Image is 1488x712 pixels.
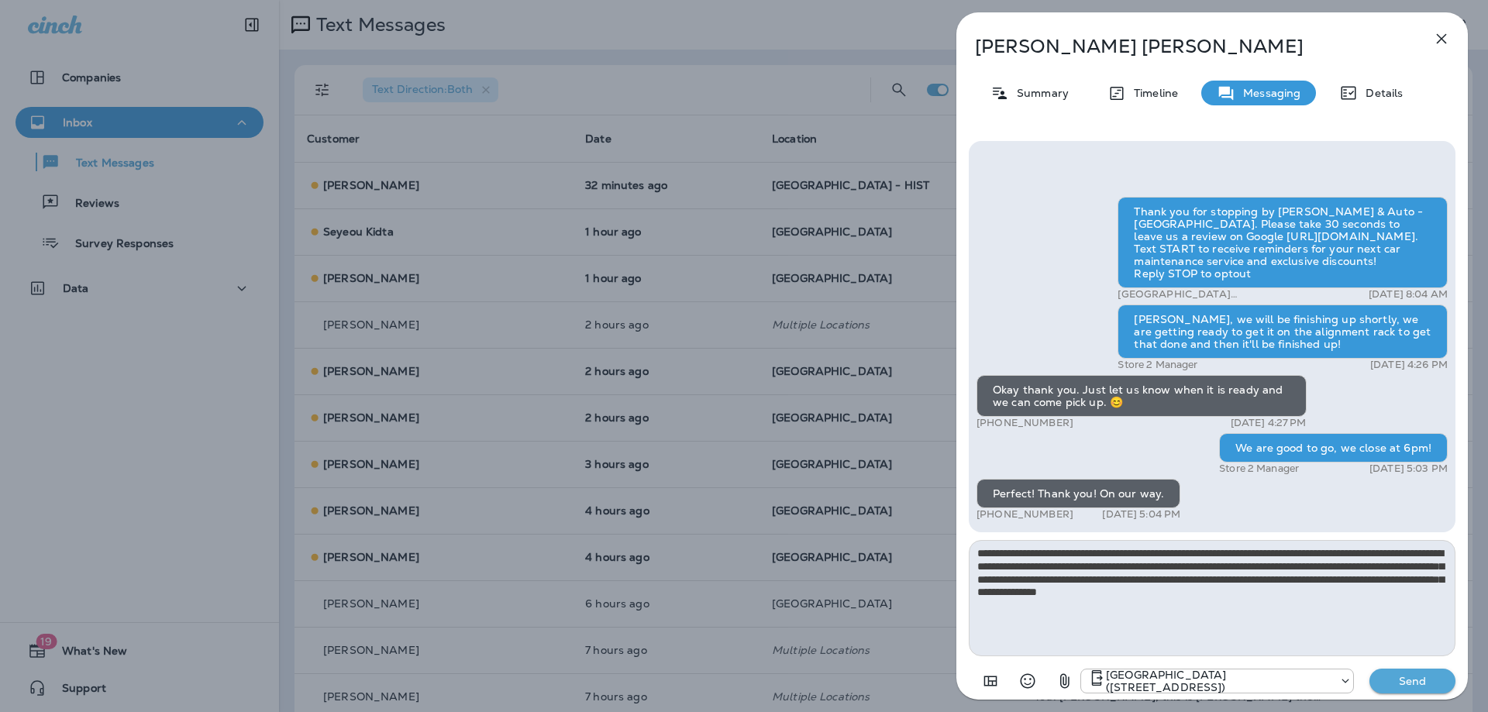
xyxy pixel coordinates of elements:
p: [DATE] 5:03 PM [1369,463,1448,475]
button: Send [1369,669,1455,693]
button: Select an emoji [1012,666,1043,697]
p: [GEOGRAPHIC_DATA] ([STREET_ADDRESS]) [1106,669,1331,693]
div: Thank you for stopping by [PERSON_NAME] & Auto - [GEOGRAPHIC_DATA]. Please take 30 seconds to lea... [1118,197,1448,288]
div: Okay thank you. Just let us know when it is ready and we can come pick up. 😊 [976,375,1307,417]
p: [GEOGRAPHIC_DATA] ([STREET_ADDRESS]) [1118,288,1315,301]
p: Send [1380,674,1445,688]
div: [PERSON_NAME], we will be finishing up shortly, we are getting ready to get it on the alignment r... [1118,304,1448,359]
div: +1 (402) 571-1201 [1081,669,1353,693]
p: [DATE] 4:26 PM [1370,359,1448,371]
p: Summary [1009,87,1069,99]
p: Messaging [1235,87,1300,99]
p: [DATE] 8:04 AM [1369,288,1448,301]
button: Add in a premade template [975,666,1006,697]
p: [PHONE_NUMBER] [976,508,1073,521]
p: Timeline [1126,87,1178,99]
p: [PHONE_NUMBER] [976,417,1073,429]
p: [DATE] 5:04 PM [1102,508,1180,521]
p: [PERSON_NAME] [PERSON_NAME] [975,36,1398,57]
p: Store 2 Manager [1219,463,1299,475]
div: We are good to go, we close at 6pm! [1219,433,1448,463]
p: Store 2 Manager [1118,359,1197,371]
div: Perfect! Thank you! On our way. [976,479,1180,508]
p: [DATE] 4:27 PM [1231,417,1307,429]
p: Details [1358,87,1403,99]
